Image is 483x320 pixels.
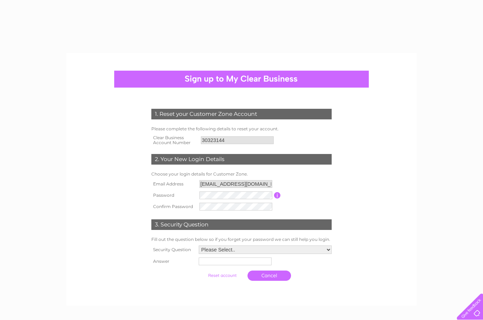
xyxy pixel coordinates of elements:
[150,133,199,147] th: Clear Business Account Number
[151,154,332,165] div: 2. Your New Login Details
[248,271,291,281] a: Cancel
[200,271,244,280] input: Submit
[151,219,332,230] div: 3. Security Question
[150,170,333,178] td: Choose your login details for Customer Zone.
[150,190,198,201] th: Password
[274,192,281,198] input: Information
[150,235,333,244] td: Fill out the question below so if you forget your password we can still help you login.
[150,201,198,212] th: Confirm Password
[150,244,197,256] th: Security Question
[150,125,333,133] td: Please complete the following details to reset your account.
[150,256,197,267] th: Answer
[150,178,198,190] th: Email Address
[151,109,332,119] div: 1. Reset your Customer Zone Account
